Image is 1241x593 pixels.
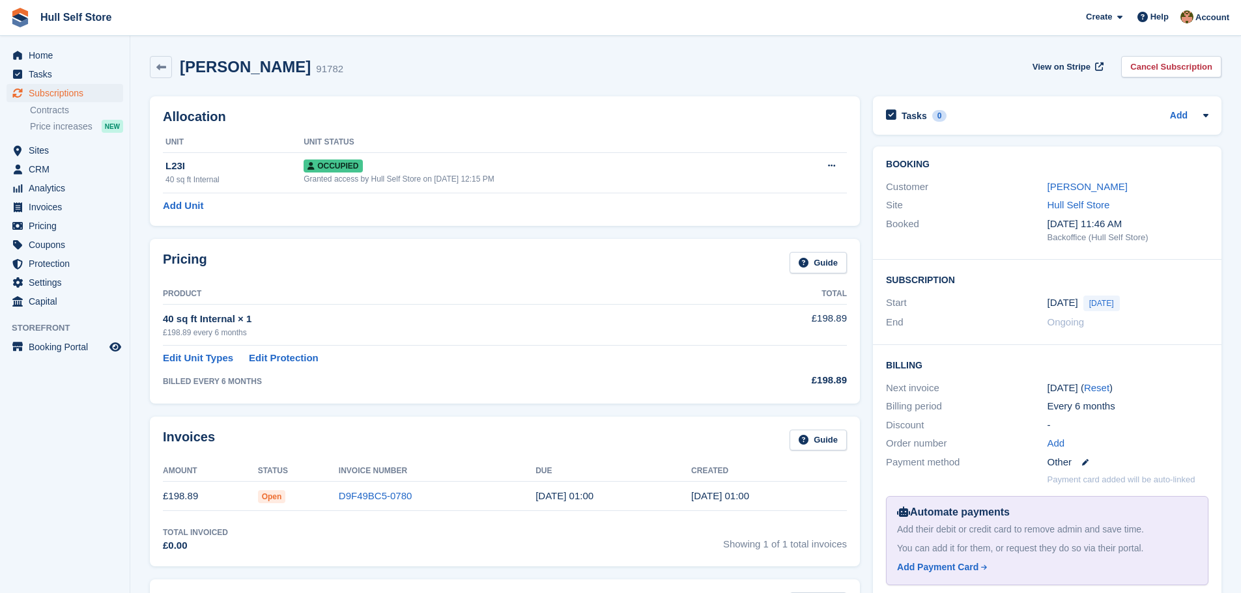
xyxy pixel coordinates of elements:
span: Ongoing [1048,316,1085,327]
span: Capital [29,292,107,310]
span: Storefront [12,322,130,335]
h2: Billing [886,358,1208,371]
a: Hull Self Store [1048,199,1110,210]
div: Site [886,198,1047,213]
span: Analytics [29,179,107,197]
a: Contracts [30,104,123,117]
div: Granted access by Hull Self Store on [DATE] 12:15 PM [304,173,778,185]
div: Total Invoiced [163,527,228,538]
span: Price increases [30,120,93,133]
a: menu [7,292,123,310]
span: [DATE] [1083,296,1120,311]
h2: Invoices [163,430,215,451]
span: Open [258,490,286,503]
a: menu [7,338,123,356]
a: menu [7,65,123,83]
th: Invoice Number [339,461,535,482]
span: CRM [29,160,107,178]
a: Price increases NEW [30,119,123,133]
a: menu [7,46,123,64]
p: Payment card added will be auto-linked [1048,473,1195,486]
div: End [886,315,1047,330]
a: menu [7,179,123,197]
a: Add Unit [163,199,203,214]
div: Booked [886,217,1047,244]
div: 40 sq ft Internal × 1 [163,312,720,327]
h2: Allocation [163,109,847,124]
th: Status [258,461,339,482]
span: Invoices [29,198,107,216]
a: Add [1048,436,1065,451]
a: View on Stripe [1027,56,1106,77]
a: [PERSON_NAME] [1048,181,1128,192]
a: Hull Self Store [35,7,117,28]
img: Andy [1180,10,1193,23]
time: 2025-09-04 00:00:00 UTC [535,490,593,501]
span: Sites [29,141,107,159]
div: Add their debit or credit card to remove admin and save time. [897,523,1197,536]
div: Automate payments [897,504,1197,520]
div: 91782 [316,62,343,77]
span: View on Stripe [1033,61,1091,74]
a: Preview store [107,339,123,355]
span: Protection [29,255,107,273]
h2: [PERSON_NAME] [180,58,311,76]
th: Due [535,461,691,482]
div: BILLED EVERY 6 MONTHS [163,376,720,387]
div: Payment method [886,455,1047,470]
span: Pricing [29,217,107,235]
div: Other [1048,455,1208,470]
td: £198.89 [163,482,258,511]
th: Created [691,461,847,482]
span: Account [1195,11,1229,24]
span: Showing 1 of 1 total invoices [723,527,847,553]
span: Help [1150,10,1169,23]
time: 2025-09-03 00:00:40 UTC [691,490,749,501]
a: menu [7,160,123,178]
div: Next invoice [886,381,1047,396]
div: [DATE] ( ) [1048,381,1208,396]
a: menu [7,217,123,235]
a: Add [1170,109,1188,124]
div: You can add it for them, or request they do so via their portal. [897,542,1197,555]
a: D9F49BC5-0780 [339,490,412,501]
a: Edit Unit Types [163,351,233,366]
div: Every 6 months [1048,399,1208,414]
a: Edit Protection [249,351,319,366]
a: menu [7,236,123,254]
a: Guide [790,430,847,451]
time: 2025-09-03 00:00:00 UTC [1048,296,1078,310]
div: Order number [886,436,1047,451]
th: Product [163,284,720,305]
span: Settings [29,273,107,292]
div: Discount [886,418,1047,433]
div: - [1048,418,1208,433]
div: £0.00 [163,538,228,553]
span: Create [1086,10,1112,23]
h2: Booking [886,159,1208,170]
th: Total [720,284,847,305]
a: menu [7,273,123,292]
div: NEW [102,120,123,133]
div: Start [886,296,1047,311]
span: Subscriptions [29,84,107,102]
div: Add Payment Card [897,560,978,574]
div: £198.89 every 6 months [163,327,720,338]
a: menu [7,141,123,159]
div: £198.89 [720,373,847,388]
div: 40 sq ft Internal [165,174,304,186]
div: 0 [932,110,947,122]
th: Unit [163,132,304,153]
a: menu [7,198,123,216]
div: [DATE] 11:46 AM [1048,217,1208,232]
a: Add Payment Card [897,560,1192,574]
th: Amount [163,461,258,482]
div: Customer [886,180,1047,195]
span: Booking Portal [29,338,107,356]
a: menu [7,255,123,273]
h2: Pricing [163,252,207,273]
a: Reset [1084,382,1109,393]
div: L23I [165,159,304,174]
span: Home [29,46,107,64]
div: Backoffice (Hull Self Store) [1048,231,1208,244]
